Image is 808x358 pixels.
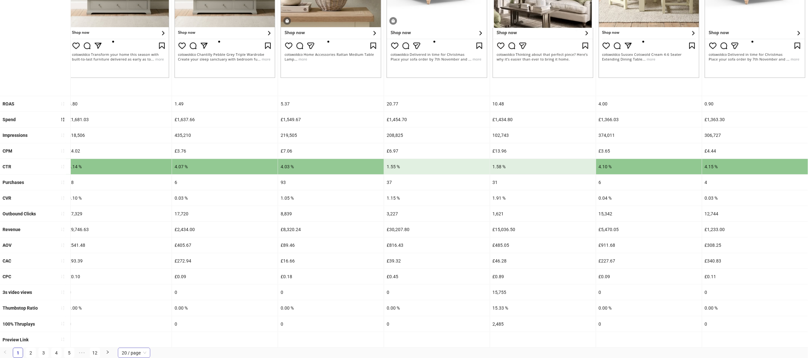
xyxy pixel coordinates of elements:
div: 10.48 [490,96,596,112]
div: 0 [702,285,808,300]
div: 8,839 [278,206,384,221]
div: 1.05 % [278,190,384,206]
span: ••• [77,348,87,358]
div: £6.97 [384,143,490,159]
a: 1 [13,348,23,358]
span: sort-ascending [61,196,65,200]
div: £8,320.24 [278,222,384,237]
div: £2,434.00 [172,222,278,237]
li: 5 [64,348,74,358]
div: 3,227 [384,206,490,221]
span: sort-ascending [61,290,65,295]
span: sort-ascending [61,102,65,106]
div: 0 [66,285,172,300]
b: Thumbstop Ratio [3,305,38,311]
div: 37 [384,175,490,190]
li: 1 [13,348,23,358]
div: 0 [66,316,172,332]
li: 12 [90,348,100,358]
div: £272.94 [172,253,278,269]
div: 93 [278,175,384,190]
div: £0.09 [596,269,702,284]
div: 0.00 % [278,300,384,316]
div: 15,342 [596,206,702,221]
span: sort-ascending [61,306,65,310]
div: £39.32 [384,253,490,269]
div: 4 [702,175,808,190]
div: 4.14 % [66,159,172,174]
span: sort-ascending [61,243,65,247]
div: 0 [278,316,384,332]
div: £1,233.00 [702,222,808,237]
div: £30,207.80 [384,222,490,237]
div: £340.83 [702,253,808,269]
div: £46.28 [490,253,596,269]
b: Spend [3,117,16,122]
span: right [106,350,110,354]
div: £0.10 [66,269,172,284]
div: 418,506 [66,128,172,143]
div: 0.10 % [66,190,172,206]
div: 17,329 [66,206,172,221]
div: £3.76 [172,143,278,159]
span: sort-ascending [61,259,65,263]
div: 0.00 % [702,300,808,316]
div: £1,366.03 [596,112,702,127]
b: Impressions [3,133,28,138]
a: 2 [26,348,36,358]
div: 0 [596,316,702,332]
div: £16.66 [278,253,384,269]
a: 12 [90,348,100,358]
b: CVR [3,196,11,201]
div: 0 [172,285,278,300]
div: 102,743 [490,128,596,143]
b: Revenue [3,227,21,232]
div: £1,454.70 [384,112,490,127]
a: 3 [39,348,48,358]
div: 6 [172,175,278,190]
div: £93.39 [66,253,172,269]
li: Next 5 Pages [77,348,87,358]
span: 20 / page [122,348,146,358]
span: sort-ascending [61,274,65,279]
div: £0.89 [490,269,596,284]
div: 0.03 % [172,190,278,206]
div: 0.03 % [702,190,808,206]
b: CPM [3,148,12,154]
div: Page Size [118,348,150,358]
div: £1,363.30 [702,112,808,127]
div: 4.03 % [278,159,384,174]
div: 18 [66,175,172,190]
div: £0.09 [172,269,278,284]
li: 4 [51,348,62,358]
b: CPC [3,274,11,279]
div: £13.96 [490,143,596,159]
b: AOV [3,243,12,248]
div: 4.07 % [172,159,278,174]
span: sort-ascending [61,337,65,342]
div: £0.18 [278,269,384,284]
b: Outbound Clicks [3,211,36,216]
div: 0.04 % [596,190,702,206]
div: £89.46 [278,237,384,253]
a: 5 [64,348,74,358]
div: 15.33 % [490,300,596,316]
div: 0 [596,285,702,300]
li: 3 [38,348,49,358]
div: 374,011 [596,128,702,143]
li: Next Page [103,348,113,358]
div: 0 [384,285,490,300]
div: 1.15 % [384,190,490,206]
div: £405.67 [172,237,278,253]
div: 0 [384,316,490,332]
a: 4 [52,348,61,358]
span: sort-ascending [61,133,65,137]
div: 5.37 [278,96,384,112]
div: £227.67 [596,253,702,269]
li: 2 [26,348,36,358]
div: 0.00 % [66,300,172,316]
div: 1.91 % [490,190,596,206]
b: ROAS [3,101,14,106]
div: 0.90 [702,96,808,112]
div: 17,720 [172,206,278,221]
